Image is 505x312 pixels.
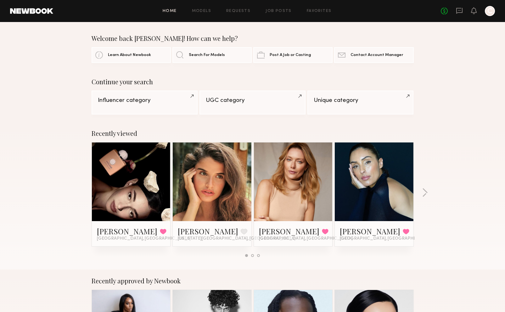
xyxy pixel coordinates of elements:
[485,6,495,16] a: C
[178,236,295,241] span: [US_STATE][GEOGRAPHIC_DATA], [GEOGRAPHIC_DATA]
[92,35,414,42] div: Welcome back [PERSON_NAME]! How can we help?
[270,53,311,57] span: Post A Job or Casting
[340,226,400,236] a: [PERSON_NAME]
[108,53,151,57] span: Learn About Newbook
[92,130,414,137] div: Recently viewed
[97,226,157,236] a: [PERSON_NAME]
[97,236,191,241] span: [GEOGRAPHIC_DATA], [GEOGRAPHIC_DATA]
[92,47,171,63] a: Learn About Newbook
[92,91,198,114] a: Influencer category
[351,53,403,57] span: Contact Account Manager
[163,9,177,13] a: Home
[307,9,332,13] a: Favorites
[259,226,319,236] a: [PERSON_NAME]
[178,226,238,236] a: [PERSON_NAME]
[199,91,306,114] a: UGC category
[172,47,252,63] a: Search For Models
[253,47,333,63] a: Post A Job or Casting
[266,9,292,13] a: Job Posts
[334,47,413,63] a: Contact Account Manager
[92,277,414,285] div: Recently approved by Newbook
[314,97,407,103] div: Unique category
[340,236,434,241] span: [GEOGRAPHIC_DATA], [GEOGRAPHIC_DATA]
[226,9,250,13] a: Requests
[189,53,225,57] span: Search For Models
[206,97,299,103] div: UGC category
[307,91,413,114] a: Unique category
[92,78,414,86] div: Continue your search
[259,236,353,241] span: [GEOGRAPHIC_DATA], [GEOGRAPHIC_DATA]
[192,9,211,13] a: Models
[98,97,191,103] div: Influencer category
